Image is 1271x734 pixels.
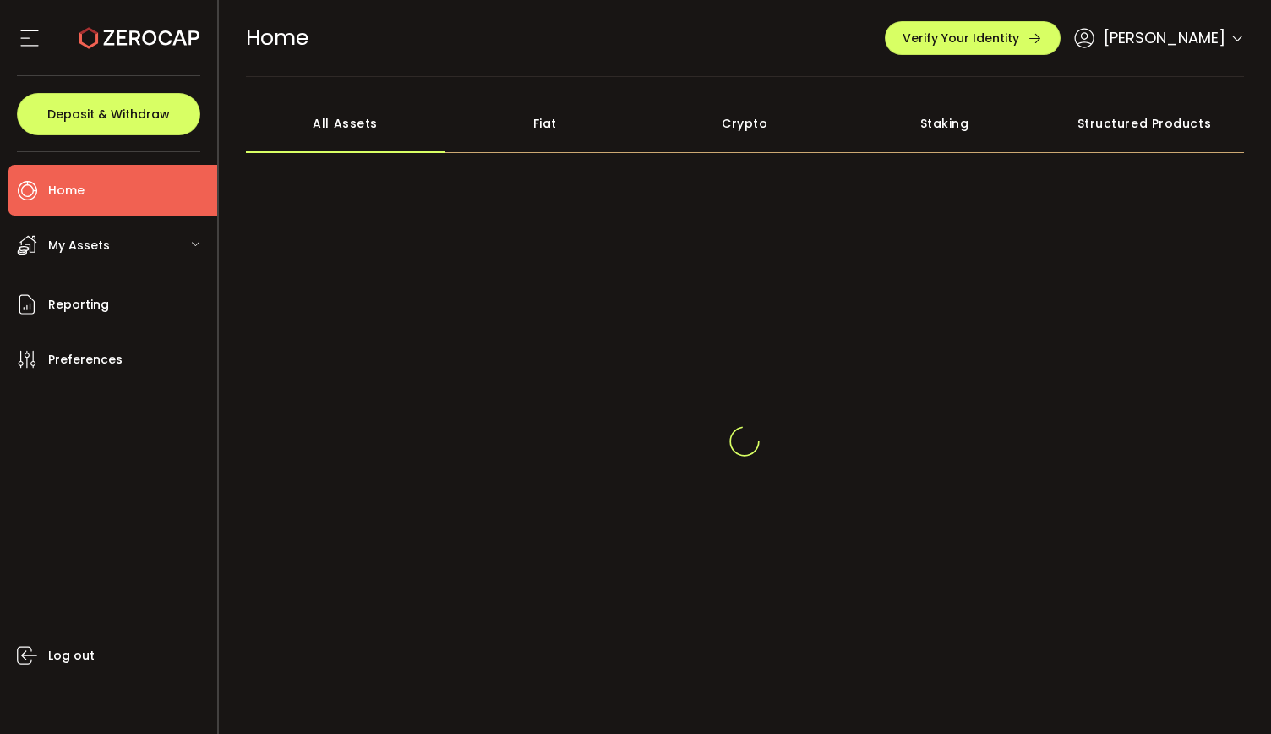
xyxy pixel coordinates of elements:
[645,94,844,153] div: Crypto
[17,93,200,135] button: Deposit & Withdraw
[47,108,170,120] span: Deposit & Withdraw
[1104,26,1225,49] span: [PERSON_NAME]
[246,23,308,52] span: Home
[246,94,445,153] div: All Assets
[1045,94,1244,153] div: Structured Products
[844,94,1044,153] div: Staking
[48,233,110,258] span: My Assets
[445,94,645,153] div: Fiat
[48,348,123,372] span: Preferences
[903,32,1019,44] span: Verify Your Identity
[48,644,95,668] span: Log out
[48,293,109,317] span: Reporting
[48,178,85,203] span: Home
[885,21,1061,55] button: Verify Your Identity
